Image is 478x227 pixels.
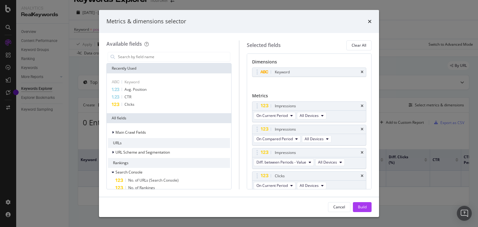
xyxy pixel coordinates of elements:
[108,138,230,148] div: URLs
[256,113,288,118] span: On Current Period
[252,67,367,77] div: Keywordtimes
[106,40,142,47] div: Available fields
[361,174,363,178] div: times
[128,185,155,190] span: No. of Rankings
[361,151,363,155] div: times
[252,93,367,101] div: Metrics
[117,52,230,62] input: Search by field name
[99,10,379,217] div: modal
[297,182,326,189] button: All Devices
[254,135,301,143] button: On Compared Period
[247,42,281,49] div: Selected fields
[252,125,367,146] div: ImpressionstimesOn Compared PeriodAll Devices
[115,169,143,175] span: Search Console
[107,63,231,73] div: Recently Used
[353,202,372,212] button: Build
[361,104,363,108] div: times
[315,159,345,166] button: All Devices
[305,136,324,141] span: All Devices
[124,102,134,107] span: Clicks
[256,160,306,165] span: Diff. between Periods - Value
[252,171,367,192] div: ClickstimesOn Current PeriodAll Devices
[457,206,472,221] div: Open Intercom Messenger
[256,183,288,188] span: On Current Period
[361,127,363,131] div: times
[275,103,296,109] div: Impressions
[368,17,372,25] div: times
[300,113,319,118] span: All Devices
[352,43,366,48] div: Clear All
[254,159,314,166] button: Diff. between Periods - Value
[275,173,285,179] div: Clicks
[107,113,231,123] div: All fields
[254,182,296,189] button: On Current Period
[256,136,293,141] span: On Compared Period
[346,40,372,50] button: Clear All
[358,204,367,210] div: Build
[318,160,337,165] span: All Devices
[108,158,230,168] div: Rankings
[275,150,296,156] div: Impressions
[300,183,319,188] span: All Devices
[275,69,290,75] div: Keyword
[124,94,131,100] span: CTR
[302,135,331,143] button: All Devices
[361,70,363,74] div: times
[254,112,296,119] button: On Current Period
[328,202,350,212] button: Cancel
[333,204,345,210] div: Cancel
[124,79,139,85] span: Keyword
[128,178,179,183] span: No. of URLs (Search Console)
[115,130,146,135] span: Main Crawl Fields
[115,150,170,155] span: URL Scheme and Segmentation
[106,17,186,25] div: Metrics & dimensions selector
[297,112,326,119] button: All Devices
[124,87,147,92] span: Avg. Position
[252,148,367,169] div: ImpressionstimesDiff. between Periods - ValueAll Devices
[252,101,367,122] div: ImpressionstimesOn Current PeriodAll Devices
[275,126,296,132] div: Impressions
[252,59,367,67] div: Dimensions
